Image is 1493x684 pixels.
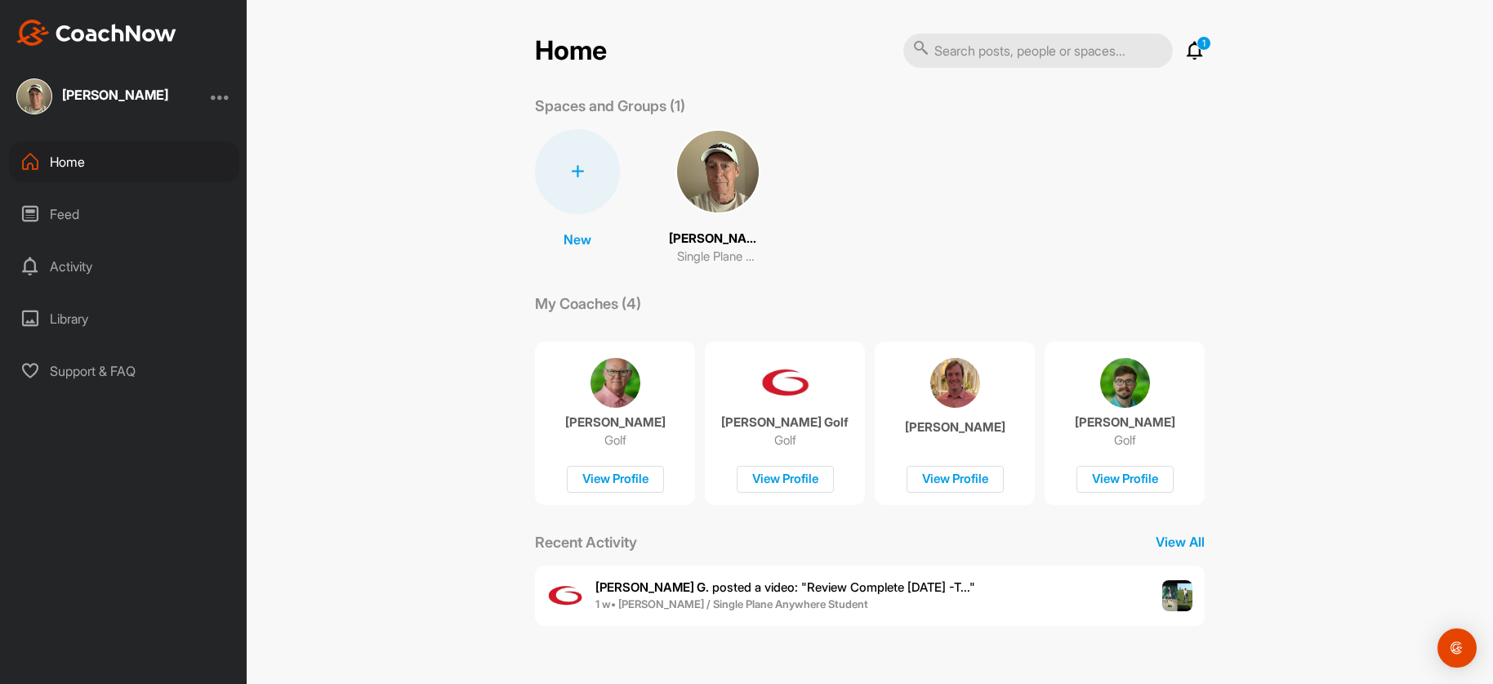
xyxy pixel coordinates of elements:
[1197,36,1211,51] p: 1
[737,466,834,493] div: View Profile
[1075,414,1175,431] p: [PERSON_NAME]
[905,419,1005,436] p: [PERSON_NAME]
[547,578,583,614] img: user avatar
[535,95,685,117] p: Spaces and Groups (1)
[669,230,767,248] p: [PERSON_NAME]
[721,414,849,431] p: [PERSON_NAME] Golf
[565,414,666,431] p: [PERSON_NAME]
[604,432,626,449] p: Golf
[774,432,796,449] p: Golf
[1114,432,1136,449] p: Golf
[591,358,640,408] img: coach avatar
[1076,466,1174,493] div: View Profile
[675,129,760,214] img: square_f825abcaf439218cd1e2421b56047351.jpg
[16,20,176,46] img: CoachNow
[760,358,810,408] img: coach avatar
[930,358,980,408] img: coach avatar
[669,129,767,266] a: [PERSON_NAME]Single Plane Anywhere Student
[1437,628,1477,668] div: Open Intercom Messenger
[1156,532,1205,552] p: View All
[535,35,607,67] h2: Home
[567,466,664,493] div: View Profile
[9,351,239,391] div: Support & FAQ
[62,88,168,101] div: [PERSON_NAME]
[9,298,239,339] div: Library
[564,230,591,249] p: New
[595,597,868,610] b: 1 w • [PERSON_NAME] / Single Plane Anywhere Student
[535,531,637,553] p: Recent Activity
[595,579,709,595] b: [PERSON_NAME] G.
[1100,358,1150,408] img: coach avatar
[535,293,641,315] p: My Coaches (4)
[9,141,239,182] div: Home
[677,248,759,266] p: Single Plane Anywhere Student
[907,466,1004,493] div: View Profile
[1162,580,1193,611] img: post image
[16,78,52,114] img: square_f825abcaf439218cd1e2421b56047351.jpg
[903,34,1173,68] input: Search posts, people or spaces...
[595,579,975,595] span: posted a video : " Review Complete [DATE] -T... "
[9,246,239,287] div: Activity
[9,194,239,235] div: Feed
